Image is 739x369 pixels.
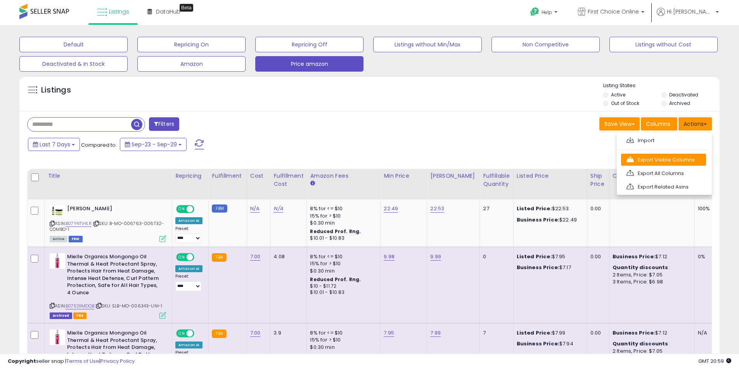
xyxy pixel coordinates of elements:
[530,7,540,17] i: Get Help
[48,172,169,180] div: Title
[517,330,581,336] div: $7.99
[310,260,374,267] div: 15% for > $10
[384,172,424,180] div: Min Price
[8,357,36,365] strong: Copyright
[310,213,374,220] div: 15% for > $10
[50,253,166,318] div: ASIN:
[66,357,99,365] a: Terms of Use
[255,56,363,72] button: Price amazon
[50,330,65,345] img: 31kygOyDdnL._SL40_.jpg
[250,172,267,180] div: Cost
[609,37,718,52] button: Listings without Cost
[310,344,374,351] div: $0.30 min
[613,340,668,347] b: Quantity discounts
[8,358,135,365] div: seller snap | |
[310,283,374,290] div: $10 - $11.72
[517,264,581,271] div: $7.17
[384,253,395,261] a: 9.98
[73,312,87,319] span: FBA
[193,254,206,261] span: OFF
[212,172,243,180] div: Fulfillment
[517,205,581,212] div: $22.53
[542,9,552,15] span: Help
[613,253,655,260] b: Business Price:
[621,167,706,179] a: Export All Columns
[177,206,187,213] span: ON
[669,91,698,98] label: Deactivated
[149,117,179,131] button: Filters
[50,205,166,241] div: ASIN:
[517,216,559,223] b: Business Price:
[50,253,65,269] img: 31kygOyDdnL._SL40_.jpg
[273,253,301,260] div: 4.08
[613,264,668,271] b: Quantity discounts
[611,100,639,106] label: Out of Stock
[517,340,559,347] b: Business Price:
[175,217,202,224] div: Amazon AI
[590,330,603,336] div: 0.00
[492,37,600,52] button: Non Competitive
[669,100,690,106] label: Archived
[177,330,187,337] span: ON
[430,253,441,261] a: 9.99
[175,172,205,180] div: Repricing
[19,37,128,52] button: Default
[603,82,720,89] p: Listing States:
[517,253,552,260] b: Listed Price:
[613,330,689,336] div: $7.12
[175,265,202,272] div: Amazon AI
[698,330,723,336] div: N/A
[95,303,162,309] span: | SKU: SLB-MO-006343-UNI-1
[109,8,129,15] span: Listings
[273,172,303,188] div: Fulfillment Cost
[517,172,584,180] div: Listed Price
[67,205,161,215] b: [PERSON_NAME]
[66,220,92,227] a: B07YNTV4LR
[175,342,202,348] div: Amazon AI
[310,336,374,343] div: 15% for > $10
[613,271,689,278] div: 2 Items, Price: $7.05
[373,37,481,52] button: Listings without Min/Max
[250,329,261,337] a: 7.00
[137,37,246,52] button: Repricing On
[310,220,374,227] div: $0.30 min
[599,117,640,130] button: Save View
[273,205,283,213] a: N/A
[641,117,677,130] button: Columns
[590,205,603,212] div: 0.00
[430,329,441,337] a: 7.99
[430,172,476,180] div: [PERSON_NAME]
[621,134,706,146] a: Import
[310,330,374,336] div: 8% for <= $10
[646,120,670,128] span: Columns
[384,205,398,213] a: 22.49
[613,340,689,347] div: :
[137,56,246,72] button: Amazon
[50,236,67,242] span: All listings currently available for purchase on Amazon
[41,85,71,96] h5: Listings
[621,181,706,193] a: Export Related Asins
[310,172,377,180] div: Amazon Fees
[590,172,606,188] div: Ship Price
[175,274,202,291] div: Preset:
[310,268,374,275] div: $0.30 min
[310,289,374,296] div: $10.01 - $10.83
[310,180,315,187] small: Amazon Fees.
[40,141,70,148] span: Last 7 Days
[430,205,444,213] a: 22.53
[212,204,227,213] small: FBM
[69,236,83,242] span: FBM
[384,329,394,337] a: 7.95
[28,138,80,151] button: Last 7 Days
[483,253,507,260] div: 0
[588,8,639,15] span: First Choice Online
[613,329,655,336] b: Business Price:
[698,205,723,212] div: 100%
[613,264,689,271] div: :
[273,330,301,336] div: 3.9
[310,235,374,242] div: $10.01 - $10.83
[483,330,507,336] div: 7
[175,226,202,244] div: Preset:
[310,253,374,260] div: 8% for <= $10
[613,172,691,180] div: Current B2B Buybox Price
